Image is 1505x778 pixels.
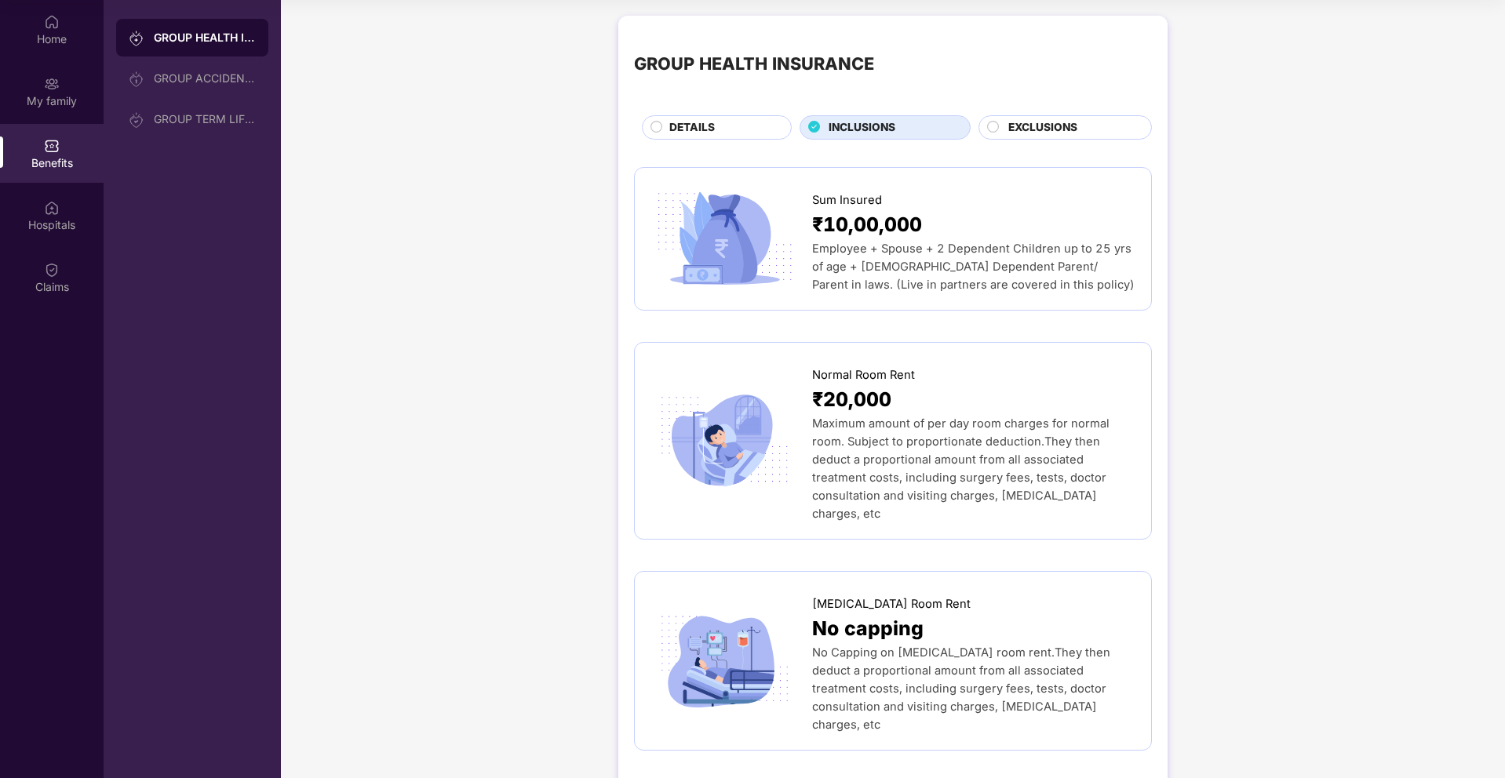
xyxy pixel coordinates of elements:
[44,138,60,154] img: svg+xml;base64,PHN2ZyBpZD0iQmVuZWZpdHMiIHhtbG5zPSJodHRwOi8vd3d3LnczLm9yZy8yMDAwL3N2ZyIgd2lkdGg9Ij...
[812,384,891,415] span: ₹20,000
[44,76,60,92] img: svg+xml;base64,PHN2ZyB3aWR0aD0iMjAiIGhlaWdodD0iMjAiIHZpZXdCb3g9IjAgMCAyMCAyMCIgZmlsbD0ibm9uZSIgeG...
[129,31,144,46] img: svg+xml;base64,PHN2ZyB3aWR0aD0iMjAiIGhlaWdodD0iMjAiIHZpZXdCb3g9IjAgMCAyMCAyMCIgZmlsbD0ibm9uZSIgeG...
[44,200,60,216] img: svg+xml;base64,PHN2ZyBpZD0iSG9zcGl0YWxzIiB4bWxucz0iaHR0cDovL3d3dy53My5vcmcvMjAwMC9zdmciIHdpZHRoPS...
[812,366,915,384] span: Normal Room Rent
[812,645,1110,732] span: No Capping on [MEDICAL_DATA] room rent.They then deduct a proportional amount from all associated...
[129,71,144,87] img: svg+xml;base64,PHN2ZyB3aWR0aD0iMjAiIGhlaWdodD0iMjAiIHZpZXdCb3g9IjAgMCAyMCAyMCIgZmlsbD0ibm9uZSIgeG...
[650,609,799,713] img: icon
[812,595,971,613] span: [MEDICAL_DATA] Room Rent
[44,262,60,278] img: svg+xml;base64,PHN2ZyBpZD0iQ2xhaW0iIHhtbG5zPSJodHRwOi8vd3d3LnczLm9yZy8yMDAwL3N2ZyIgd2lkdGg9IjIwIi...
[812,416,1110,521] span: Maximum amount of per day room charges for normal room. Subject to proportionate deduction.They t...
[812,613,924,644] span: No capping
[129,112,144,128] img: svg+xml;base64,PHN2ZyB3aWR0aD0iMjAiIGhlaWdodD0iMjAiIHZpZXdCb3g9IjAgMCAyMCAyMCIgZmlsbD0ibm9uZSIgeG...
[812,209,922,240] span: ₹10,00,000
[669,119,715,136] span: DETAILS
[650,187,799,290] img: icon
[154,113,256,125] div: GROUP TERM LIFE INSURANCE
[829,119,895,136] span: INCLUSIONS
[812,242,1135,292] span: Employee + Spouse + 2 Dependent Children up to 25 yrs of age + [DEMOGRAPHIC_DATA] Dependent Paren...
[154,72,256,85] div: GROUP ACCIDENTAL INSURANCE
[44,14,60,30] img: svg+xml;base64,PHN2ZyBpZD0iSG9tZSIgeG1sbnM9Imh0dHA6Ly93d3cudzMub3JnLzIwMDAvc3ZnIiB3aWR0aD0iMjAiIG...
[634,50,874,77] div: GROUP HEALTH INSURANCE
[154,30,256,45] div: GROUP HEALTH INSURANCE
[1008,119,1077,136] span: EXCLUSIONS
[650,389,799,493] img: icon
[812,191,882,209] span: Sum Insured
